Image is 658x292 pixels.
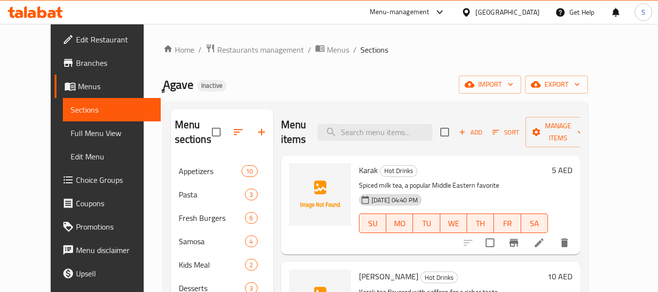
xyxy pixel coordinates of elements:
a: Full Menu View [63,121,161,145]
button: Branch-specific-item [502,231,526,254]
span: Restaurants management [217,44,304,56]
span: Fresh Burgers [179,212,245,224]
div: Menu-management [370,6,430,18]
button: SU [359,214,386,233]
div: Hot Drinks [380,165,417,177]
a: Branches [55,51,161,75]
span: Sort [492,127,519,138]
div: Kids Meal2 [171,253,273,276]
div: [GEOGRAPHIC_DATA] [475,7,540,18]
span: Hot Drinks [380,165,417,176]
span: 2 [245,260,257,270]
div: Inactive [197,80,226,92]
span: Manage items [533,120,583,144]
button: TU [413,214,440,233]
span: Menu disclaimer [76,244,153,256]
span: 6 [245,214,257,223]
span: Choice Groups [76,174,153,186]
a: Upsell [55,262,161,285]
div: Samosa4 [171,230,273,253]
span: [PERSON_NAME] [359,269,418,284]
li: / [198,44,202,56]
span: Menus [78,80,153,92]
div: Pasta3 [171,183,273,206]
a: Edit Menu [63,145,161,168]
span: Karak [359,163,378,177]
a: Home [163,44,194,56]
button: WE [440,214,467,233]
span: Upsell [76,268,153,279]
button: MO [386,214,413,233]
span: ِِِAgave [163,74,193,96]
h6: 10 AED [547,270,572,283]
span: Branches [76,57,153,69]
a: Choice Groups [55,168,161,192]
span: Sections [360,44,388,56]
span: Edit Menu [71,151,153,162]
span: Edit Restaurant [76,34,153,45]
span: TH [471,216,490,231]
p: Spiced milk tea, a popular Middle Eastern favorite [359,179,548,192]
button: Add [455,125,486,140]
span: Coupons [76,197,153,209]
div: items [242,165,257,177]
div: Pasta [179,189,245,200]
div: items [245,212,257,224]
button: Sort [490,125,522,140]
div: Appetizers10 [171,159,273,183]
div: items [245,235,257,247]
li: / [308,44,311,56]
img: Karak [289,163,351,226]
li: / [353,44,357,56]
span: SA [525,216,544,231]
span: SU [363,216,382,231]
span: 10 [242,167,257,176]
button: delete [553,231,576,254]
span: Add [457,127,484,138]
span: Select to update [480,233,500,253]
span: MO [390,216,409,231]
h6: 5 AED [552,163,572,177]
button: TH [467,214,494,233]
button: import [459,76,521,94]
div: items [245,189,257,200]
button: Manage items [526,117,591,147]
a: Menu disclaimer [55,238,161,262]
div: Fresh Burgers6 [171,206,273,230]
span: Inactive [197,81,226,90]
h2: Menu sections [175,117,212,147]
a: Coupons [55,192,161,215]
a: Edit menu item [533,237,545,249]
div: Hot Drinks [420,272,458,283]
a: Promotions [55,215,161,238]
span: Sort sections [226,120,250,144]
span: Menus [327,44,349,56]
a: Menus [55,75,161,98]
input: search [318,124,432,141]
span: FR [498,216,517,231]
span: Hot Drinks [421,272,457,283]
span: S [641,7,645,18]
a: Sections [63,98,161,121]
a: Restaurants management [206,43,304,56]
span: import [467,78,513,91]
span: WE [444,216,463,231]
span: Select section [434,122,455,142]
span: export [533,78,580,91]
span: Appetizers [179,165,242,177]
button: FR [494,214,521,233]
span: Sort items [486,125,526,140]
span: [DATE] 04:40 PM [368,195,422,205]
nav: breadcrumb [163,43,588,56]
span: TU [417,216,436,231]
div: items [245,259,257,271]
span: Kids Meal [179,259,245,271]
span: Samosa [179,235,245,247]
span: Full Menu View [71,127,153,139]
h2: Menu items [281,117,306,147]
a: Edit Restaurant [55,28,161,51]
span: 4 [245,237,257,246]
span: Add item [455,125,486,140]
